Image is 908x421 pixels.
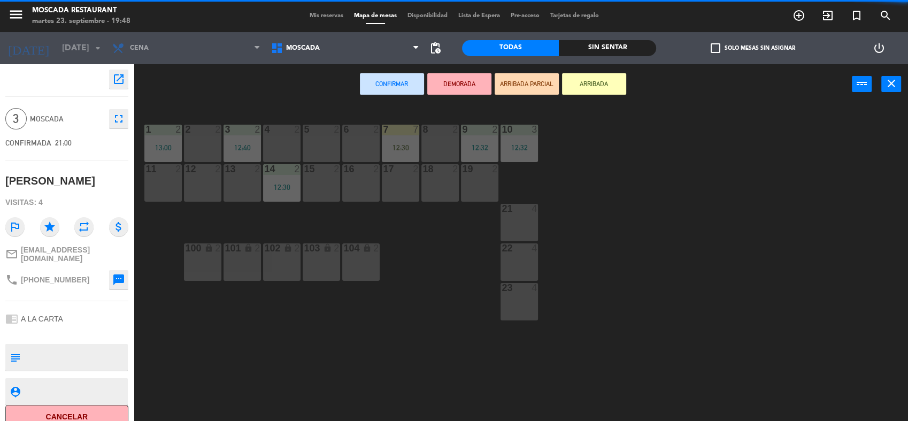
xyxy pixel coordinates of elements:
div: 2 [294,125,301,134]
i: close [885,77,898,90]
div: [PERSON_NAME] [5,172,95,190]
span: 3 [5,108,27,129]
i: lock [283,243,293,252]
span: [PHONE_NUMBER] [21,275,89,284]
div: 12:30 [382,144,419,151]
div: 21 [502,204,502,213]
div: 10 [502,125,502,134]
span: Mapa de mesas [349,13,402,19]
i: outlined_flag [5,217,25,236]
div: martes 23. septiembre - 19:48 [32,16,130,27]
span: CONFIRMADA [5,139,51,147]
div: 1 [145,125,146,134]
div: Sin sentar [559,40,656,56]
button: close [881,76,901,92]
i: power_input [856,77,868,90]
span: Pre-acceso [505,13,545,19]
div: 12 [185,164,186,174]
div: Todas [462,40,559,56]
i: phone [5,273,18,286]
div: 13:00 [144,144,182,151]
div: 2 [492,125,498,134]
i: lock [244,243,253,252]
span: Moscada [30,113,104,125]
div: 2 [413,164,419,174]
i: fullscreen [112,112,125,125]
div: 12:30 [263,183,301,191]
i: arrow_drop_down [91,42,104,55]
div: 4 [532,204,538,213]
i: menu [8,6,24,22]
div: 3 [532,125,538,134]
div: 14 [264,164,265,174]
button: DEMORADA [427,73,491,95]
i: lock [204,243,213,252]
i: add_circle_outline [792,9,805,22]
button: open_in_new [109,70,128,89]
div: 2 [334,164,340,174]
div: 12:32 [461,144,498,151]
i: open_in_new [112,73,125,86]
div: 2 [255,164,261,174]
i: search [879,9,892,22]
i: power_settings_new [873,42,886,55]
div: 2 [185,125,186,134]
div: 7 [413,125,419,134]
span: A LA CARTA [21,315,63,323]
div: 2 [175,125,182,134]
i: repeat [74,217,94,236]
i: mail_outline [5,248,18,261]
div: 6 [343,125,344,134]
div: 2 [334,125,340,134]
div: 2 [373,164,380,174]
span: Cena [130,44,149,52]
i: star [40,217,59,236]
span: 21:00 [55,139,72,147]
div: 16 [343,164,344,174]
i: lock [323,243,332,252]
div: 4 [532,243,538,253]
div: 2 [294,164,301,174]
span: Tarjetas de regalo [545,13,604,19]
div: 2 [255,243,261,253]
div: 4 [264,125,265,134]
span: [EMAIL_ADDRESS][DOMAIN_NAME] [21,246,128,263]
i: chrome_reader_mode [5,312,18,325]
i: attach_money [109,217,128,236]
span: Mis reservas [304,13,349,19]
div: 18 [422,164,423,174]
span: Disponibilidad [402,13,453,19]
span: pending_actions [429,42,442,55]
div: 4 [532,283,538,293]
a: mail_outline[EMAIL_ADDRESS][DOMAIN_NAME] [5,246,128,263]
div: 100 [185,243,186,253]
button: power_input [852,76,872,92]
button: Confirmar [360,73,424,95]
span: Moscada [286,44,320,52]
div: 2 [215,243,221,253]
div: 2 [334,243,340,253]
div: 2 [215,125,221,134]
button: sms [109,270,128,289]
i: subject [9,351,21,363]
i: sms [112,273,125,286]
span: Lista de Espera [453,13,505,19]
div: 23 [502,283,502,293]
div: 2 [294,243,301,253]
span: check_box_outline_blank [711,43,720,53]
i: lock [363,243,372,252]
div: 11 [145,164,146,174]
div: 102 [264,243,265,253]
div: 2 [373,243,380,253]
div: 12:32 [501,144,538,151]
div: 2 [452,164,459,174]
div: 2 [175,164,182,174]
